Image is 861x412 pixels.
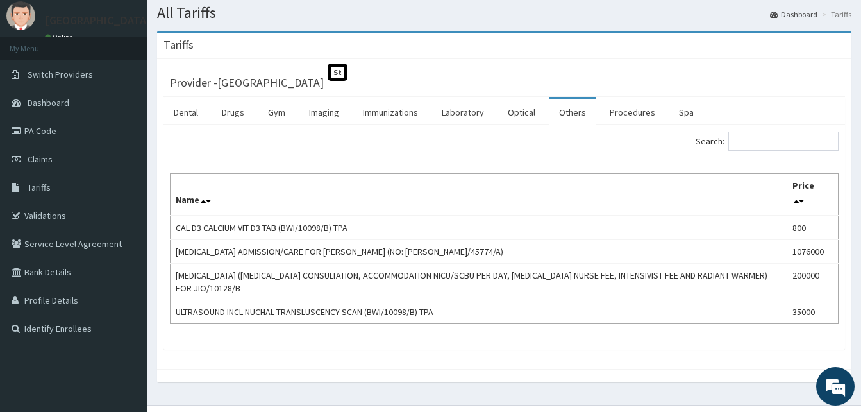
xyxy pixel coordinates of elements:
[728,132,839,151] input: Search:
[171,216,787,240] td: CAL D3 CALCIUM VIT D3 TAB (BWI/10098/B) TPA
[24,64,52,96] img: d_794563401_company_1708531726252_794563401
[28,97,69,108] span: Dashboard
[170,77,324,89] h3: Provider - [GEOGRAPHIC_DATA]
[696,132,839,151] label: Search:
[787,300,839,324] td: 35000
[45,33,76,42] a: Online
[787,240,839,264] td: 1076000
[210,6,241,37] div: Minimize live chat window
[157,4,851,21] h1: All Tariffs
[28,182,51,193] span: Tariffs
[171,240,787,264] td: [MEDICAL_DATA] ADMISSION/CARE FOR [PERSON_NAME] (NO: [PERSON_NAME]/45774/A)
[171,300,787,324] td: ULTRASOUND INCL NUCHAL TRANSLUSCENCY SCAN (BWI/10098/B) TPA
[299,99,349,126] a: Imaging
[6,1,35,30] img: User Image
[258,99,296,126] a: Gym
[6,275,244,320] textarea: Type your message and hit 'Enter'
[45,15,151,26] p: [GEOGRAPHIC_DATA]
[819,9,851,20] li: Tariffs
[431,99,494,126] a: Laboratory
[599,99,665,126] a: Procedures
[353,99,428,126] a: Immunizations
[171,174,787,216] th: Name
[669,99,704,126] a: Spa
[163,99,208,126] a: Dental
[497,99,546,126] a: Optical
[171,264,787,300] td: [MEDICAL_DATA] ([MEDICAL_DATA] CONSULTATION, ACCOMMODATION NICU/SCBU PER DAY, [MEDICAL_DATA] NURS...
[74,124,177,253] span: We're online!
[787,174,839,216] th: Price
[787,264,839,300] td: 200000
[770,9,817,20] a: Dashboard
[787,216,839,240] td: 800
[549,99,596,126] a: Others
[28,69,93,80] span: Switch Providers
[212,99,255,126] a: Drugs
[328,64,347,81] span: St
[163,39,194,51] h3: Tariffs
[67,72,215,89] div: Chat with us now
[28,153,53,165] span: Claims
